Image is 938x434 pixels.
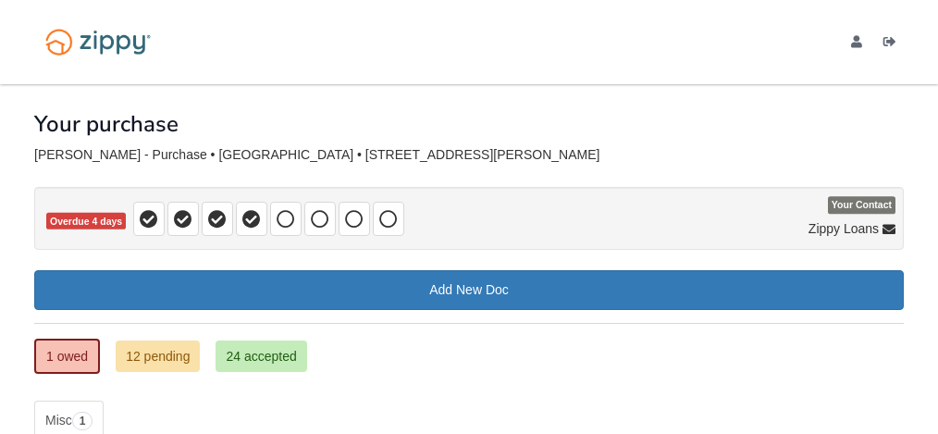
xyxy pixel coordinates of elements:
a: 1 owed [34,339,100,374]
img: Logo [34,20,162,64]
span: Your Contact [828,197,895,215]
h1: Your purchase [34,112,179,136]
a: Log out [883,35,904,54]
span: 1 [72,412,93,430]
div: [PERSON_NAME] - Purchase • [GEOGRAPHIC_DATA] • [STREET_ADDRESS][PERSON_NAME] [34,147,904,163]
a: Add New Doc [34,270,904,310]
a: 24 accepted [216,341,306,372]
span: Overdue 4 days [46,213,126,230]
a: edit profile [851,35,870,54]
span: Zippy Loans [808,219,879,238]
a: 12 pending [116,341,200,372]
